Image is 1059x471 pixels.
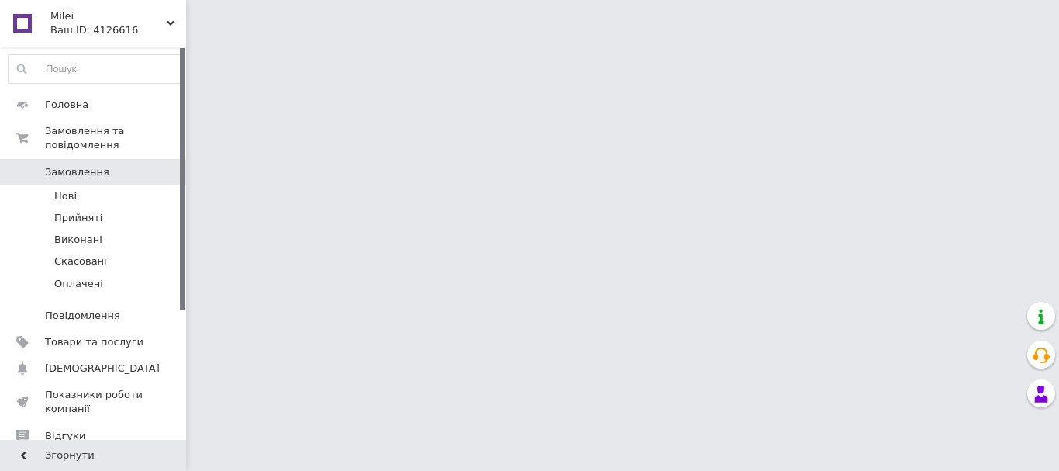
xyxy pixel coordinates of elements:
[54,255,107,268] span: Скасовані
[45,429,85,443] span: Відгуки
[54,233,102,247] span: Виконані
[9,55,182,83] input: Пошук
[45,309,120,323] span: Повідомлення
[45,165,109,179] span: Замовлення
[50,23,186,37] div: Ваш ID: 4126616
[54,211,102,225] span: Прийняті
[45,388,143,416] span: Показники роботи компанії
[54,189,77,203] span: Нові
[45,335,143,349] span: Товари та послуги
[45,98,88,112] span: Головна
[45,362,160,376] span: [DEMOGRAPHIC_DATA]
[50,9,167,23] span: Milei
[54,277,103,291] span: Оплачені
[45,124,186,152] span: Замовлення та повідомлення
